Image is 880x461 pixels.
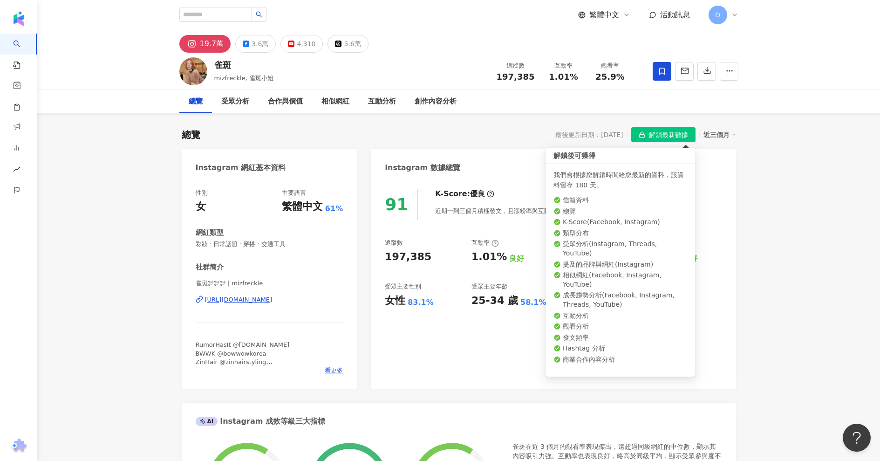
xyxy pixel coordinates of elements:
[385,239,403,247] div: 追蹤數
[282,189,306,197] div: 主要語言
[435,201,595,220] div: 近期一到三個月積極發文，且漲粉率與互動率高。
[631,127,696,142] button: 解鎖最新數據
[843,424,871,452] iframe: Help Scout Beacon - Open
[196,341,304,382] span: RumorHasIt @[DOMAIN_NAME] BWWK @bowwowkorea ZinHair @zinhairstyling 合作邀約請洽Vess - Line: @964lvlrd ...
[553,207,688,216] li: 總覽
[715,10,720,20] span: D
[179,57,207,85] img: KOL Avatar
[252,37,268,50] div: 3.6萬
[189,96,203,107] div: 總覽
[268,96,303,107] div: 合作與價值
[553,229,688,238] li: 類型分布
[549,72,578,82] span: 1.01%
[13,34,32,70] a: search
[327,35,368,53] button: 5.6萬
[509,254,524,264] div: 良好
[553,170,688,190] div: 我們會根據您解鎖時間給您最新的資料，該資料留存 180 天。
[470,189,485,199] div: 優良
[196,200,206,214] div: 女
[703,129,736,141] div: 近三個月
[280,35,323,53] button: 4,310
[435,189,494,199] div: K-Score :
[196,296,343,304] a: [URL][DOMAIN_NAME]
[235,35,276,53] button: 3.6萬
[385,195,408,214] div: 91
[408,297,434,308] div: 83.1%
[368,96,396,107] div: 互動分析
[553,333,688,343] li: 發文頻率
[196,416,325,427] div: Instagram 成效等級三大指標
[385,250,431,264] div: 197,385
[555,131,623,138] div: 最後更新日期：[DATE]
[297,37,315,50] div: 4,310
[179,35,231,53] button: 19.7萬
[595,72,624,82] span: 25.9%
[471,250,507,264] div: 1.01%
[553,344,688,353] li: Hashtag 分析
[196,189,208,197] div: 性別
[649,128,688,143] span: 解鎖最新數據
[182,128,200,141] div: 總覽
[344,37,361,50] div: 5.6萬
[553,240,688,258] li: 受眾分析 ( Instagram, Threads, YouTube )
[660,10,690,19] span: 活動訊息
[497,72,535,82] span: 197,385
[325,366,343,375] span: 看更多
[385,163,460,173] div: Instagram 數據總覽
[205,296,273,304] div: [URL][DOMAIN_NAME]
[553,260,688,269] li: 提及的品牌與網紅 ( Instagram )
[520,297,546,308] div: 58.1%
[200,37,224,50] div: 19.7萬
[415,96,457,107] div: 創作內容分析
[196,163,286,173] div: Instagram 網紅基本資料
[546,61,581,70] div: 互動率
[553,218,688,227] li: K-Score ( Facebook, Instagram )
[221,96,249,107] div: 受眾分析
[10,439,28,454] img: chrome extension
[214,75,273,82] span: mizfreckle, 雀斑小姐
[214,59,273,71] div: 雀斑
[196,279,343,288] span: 雀斑🕊🕊🕊 | mizfreckle
[589,10,619,20] span: 繁體中文
[553,196,688,205] li: 信箱資料
[682,254,697,264] div: 良好
[546,148,695,164] div: 解鎖後可獲得
[553,271,688,289] li: 相似網紅 ( Facebook, Instagram, YouTube )
[196,262,224,272] div: 社群簡介
[13,160,20,181] span: rise
[321,96,349,107] div: 相似網紅
[471,294,518,308] div: 25-34 歲
[325,204,343,214] span: 61%
[593,61,628,70] div: 觀看率
[471,239,499,247] div: 互動率
[553,311,688,321] li: 互動分析
[196,228,224,238] div: 網紅類型
[11,11,26,26] img: logo icon
[256,11,262,18] span: search
[553,291,688,309] li: 成長趨勢分析 ( Facebook, Instagram, Threads, YouTube )
[497,61,535,70] div: 追蹤數
[553,355,688,365] li: 商業合作內容分析
[196,417,218,426] div: AI
[471,282,508,291] div: 受眾主要年齡
[282,200,323,214] div: 繁體中文
[196,240,343,248] span: 彩妝 · 日常話題 · 穿搭 · 交通工具
[385,294,405,308] div: 女性
[385,282,421,291] div: 受眾主要性別
[553,322,688,331] li: 觀看分析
